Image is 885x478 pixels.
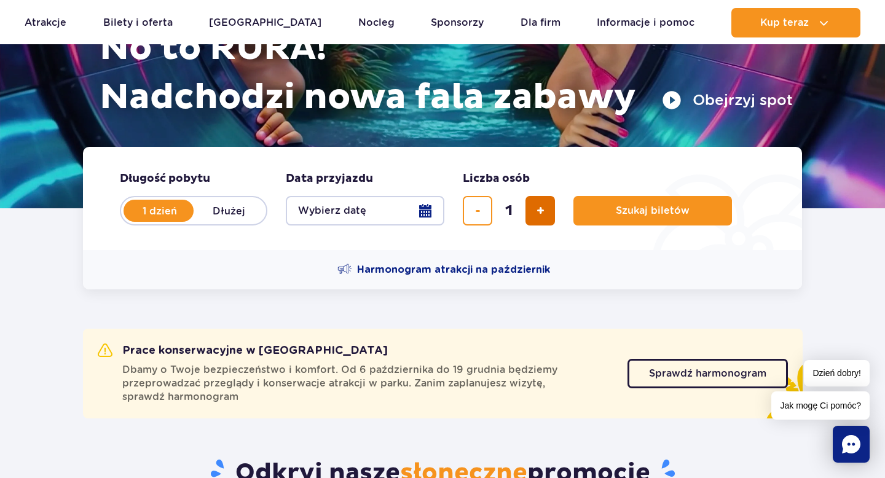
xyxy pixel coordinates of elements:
[463,171,530,186] span: Liczba osób
[120,171,210,186] span: Długość pobytu
[98,343,388,358] h2: Prace konserwacyjne w [GEOGRAPHIC_DATA]
[731,8,860,37] button: Kup teraz
[649,369,766,378] span: Sprawdź harmonogram
[804,360,870,386] span: Dzień dobry!
[771,391,870,420] span: Jak mogę Ci pomóc?
[431,8,484,37] a: Sponsorzy
[760,17,809,28] span: Kup teraz
[463,196,492,225] button: usuń bilet
[525,196,555,225] button: dodaj bilet
[83,147,802,250] form: Planowanie wizyty w Park of Poland
[286,171,373,186] span: Data przyjazdu
[573,196,732,225] button: Szukaj biletów
[194,198,264,224] label: Dłużej
[627,359,788,388] a: Sprawdź harmonogram
[833,426,870,463] div: Chat
[358,8,395,37] a: Nocleg
[616,205,690,216] span: Szukaj biletów
[286,196,444,225] button: Wybierz datę
[100,24,793,122] h1: No to RURA! Nadchodzi nowa fala zabawy
[122,363,613,404] span: Dbamy o Twoje bezpieczeństwo i komfort. Od 6 października do 19 grudnia będziemy przeprowadzać pr...
[662,90,793,110] button: Obejrzyj spot
[597,8,694,37] a: Informacje i pomoc
[125,198,195,224] label: 1 dzień
[521,8,560,37] a: Dla firm
[494,196,524,225] input: liczba biletów
[357,263,550,276] span: Harmonogram atrakcji na październik
[337,262,550,277] a: Harmonogram atrakcji na październik
[25,8,66,37] a: Atrakcje
[103,8,173,37] a: Bilety i oferta
[209,8,321,37] a: [GEOGRAPHIC_DATA]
